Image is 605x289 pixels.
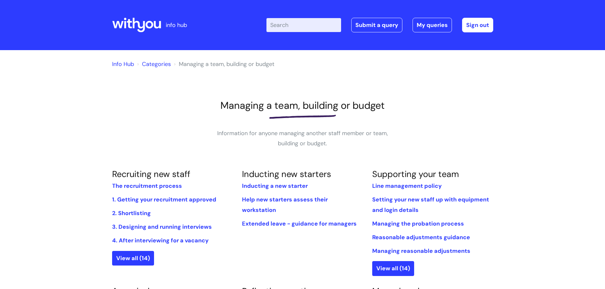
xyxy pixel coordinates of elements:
[242,182,308,190] a: Inducting a new starter
[112,196,216,203] a: 1. Getting your recruitment approved
[372,182,442,190] a: Line management policy
[372,196,489,213] a: Setting your new staff up with equipment and login details
[112,237,209,244] a: 4. After interviewing for a vacancy
[166,20,187,30] p: info hub
[112,182,182,190] a: The recruitment process
[207,128,398,149] p: Information for anyone managing another staff member or team, building or budget.
[112,251,154,266] a: View all (14)
[242,196,328,213] a: Help new starters assess their workstation
[172,59,274,69] li: Managing a team, building or budget
[112,209,151,217] a: 2. Shortlisting
[372,220,464,227] a: Managing the probation process
[142,60,171,68] a: Categories
[112,168,190,180] a: Recruiting new staff
[266,18,493,32] div: | -
[266,18,341,32] input: Search
[112,100,493,111] h1: Managing a team, building or budget
[242,220,357,227] a: Extended leave - guidance for managers
[413,18,452,32] a: My queries
[112,223,212,231] a: 3. Designing and running interviews
[136,59,171,69] li: Solution home
[372,233,470,241] a: Reasonable adjustments guidance
[242,168,331,180] a: Inducting new starters
[372,168,459,180] a: Supporting your team
[112,60,134,68] a: Info Hub
[372,247,470,255] a: Managing reasonable adjustments
[372,261,414,276] a: View all (14)
[351,18,402,32] a: Submit a query
[462,18,493,32] a: Sign out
